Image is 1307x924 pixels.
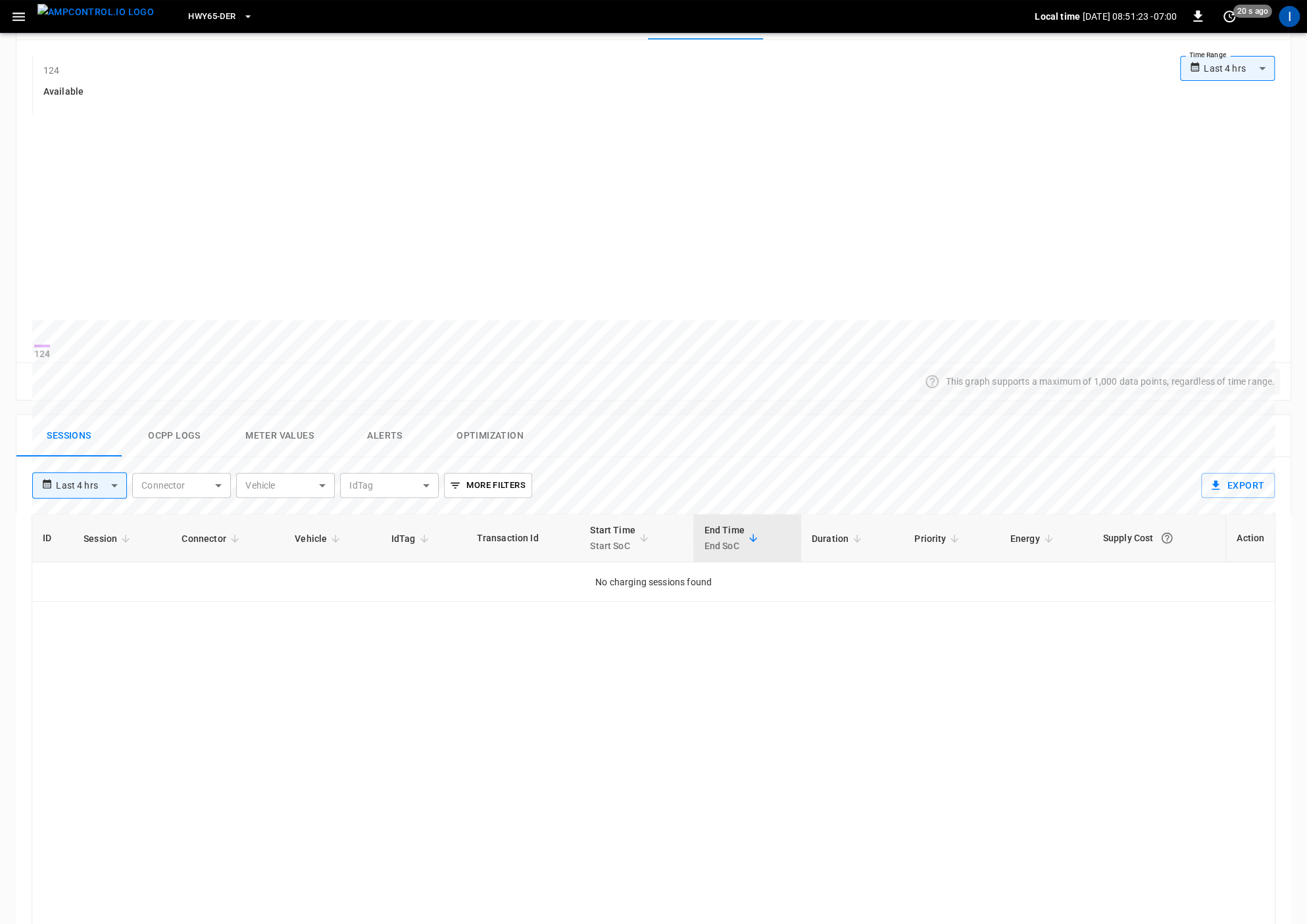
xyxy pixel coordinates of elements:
[295,531,344,547] span: Vehicle
[1010,531,1057,547] span: Energy
[332,415,437,457] button: Alerts
[914,531,963,547] span: Priority
[37,4,154,20] img: ampcontrol.io logo
[1155,526,1179,550] button: The cost of your charging session based on your supply rates
[16,415,122,457] button: Sessions
[188,9,235,24] span: HWY65-DER
[32,514,1275,602] table: sessions table
[1035,10,1080,23] p: Local time
[56,473,127,498] div: Last 4 hrs
[1225,514,1275,562] th: Action
[444,473,531,498] button: More Filters
[182,531,243,547] span: Connector
[1083,10,1177,23] p: [DATE] 08:51:23 -07:00
[1219,6,1240,27] button: set refresh interval
[1189,50,1226,61] label: Time Range
[43,85,84,99] h6: Available
[1204,56,1275,81] div: Last 4 hrs
[1201,473,1275,498] button: Export
[704,522,744,554] div: End Time
[227,415,332,457] button: Meter Values
[590,522,635,554] div: Start Time
[1279,6,1300,27] div: profile-icon
[1103,526,1216,550] div: Supply Cost
[704,522,761,554] span: End TimeEnd SoC
[704,538,744,554] p: End SoC
[391,531,433,547] span: IdTag
[466,514,580,562] th: Transaction Id
[43,64,59,77] p: 124
[590,538,635,554] p: Start SoC
[812,531,866,547] span: Duration
[84,531,134,547] span: Session
[1233,5,1272,18] span: 20 s ago
[32,514,73,562] th: ID
[122,415,227,457] button: Ocpp logs
[437,415,543,457] button: Optimization
[590,522,653,554] span: Start TimeStart SoC
[183,4,258,30] button: HWY65-DER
